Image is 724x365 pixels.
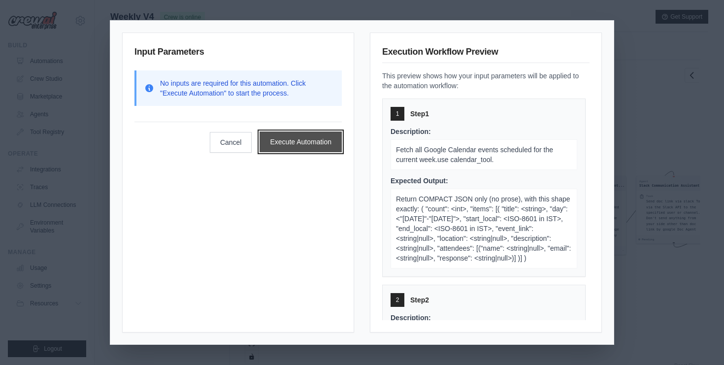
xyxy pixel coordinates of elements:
iframe: Chat Widget [675,318,724,365]
p: No inputs are required for this automation. Click "Execute Automation" to start the process. [160,78,334,98]
span: 2 [396,296,399,304]
button: Execute Automation [260,132,342,152]
span: Fetch all Google Calendar events scheduled for the current week.use calendar_tool. [396,146,553,164]
span: Step 1 [410,109,429,119]
span: Description: [391,314,431,322]
button: Cancel [210,132,252,153]
span: Step 2 [410,295,429,305]
h3: Execution Workflow Preview [382,45,590,63]
span: 1 [396,110,399,118]
p: This preview shows how your input parameters will be applied to the automation workflow: [382,71,590,91]
span: Expected Output: [391,177,448,185]
span: Return COMPACT JSON only (no prose), with this shape exactly: ( "count": <int>, "items": [( "titl... [396,195,571,262]
h3: Input Parameters [134,45,342,63]
span: Description: [391,128,431,135]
